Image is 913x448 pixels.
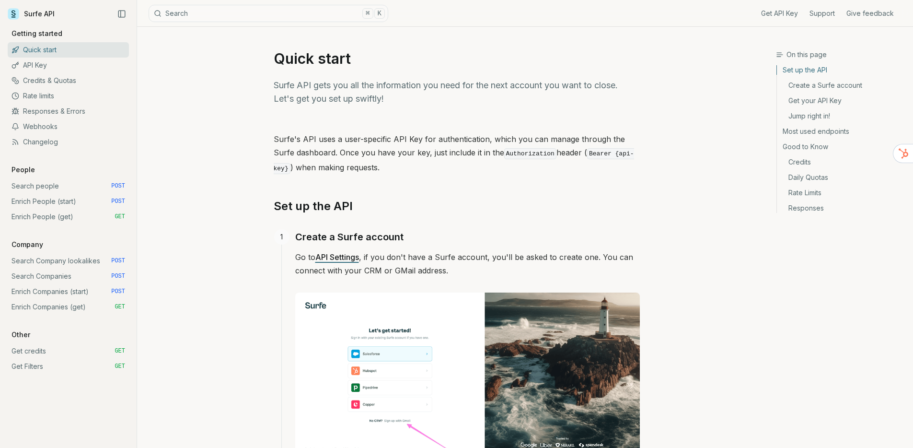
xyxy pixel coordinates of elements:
span: POST [111,182,125,190]
span: GET [115,303,125,311]
p: Getting started [8,29,66,38]
p: Other [8,330,34,340]
h3: On this page [776,50,905,59]
span: POST [111,257,125,265]
code: Authorization [504,148,556,159]
a: Set up the API [274,199,353,214]
a: Quick start [8,42,129,58]
a: Enrich People (get) GET [8,209,129,224]
span: GET [115,363,125,370]
a: Webhooks [8,119,129,134]
a: Give feedback [846,9,894,18]
span: POST [111,272,125,280]
a: Jump right in! [777,108,905,124]
button: Collapse Sidebar [115,7,129,21]
a: API Key [8,58,129,73]
kbd: ⌘ [362,8,373,19]
a: Create a Surfe account [777,78,905,93]
p: Company [8,240,47,249]
span: GET [115,213,125,221]
kbd: K [374,8,385,19]
a: Create a Surfe account [295,229,404,245]
p: Surfe API gets you all the information you need for the next account you want to close. Let's get... [274,79,640,106]
a: API Settings [315,252,359,262]
a: Enrich Companies (start) POST [8,284,129,299]
a: Enrich People (start) POST [8,194,129,209]
a: Responses & Errors [8,104,129,119]
a: Credits [777,154,905,170]
p: Go to , if you don't have a Surfe account, you'll be asked to create one. You can connect with yo... [295,250,640,277]
a: Responses [777,200,905,213]
p: Surfe's API uses a user-specific API Key for authentication, which you can manage through the Sur... [274,132,640,176]
a: Enrich Companies (get) GET [8,299,129,315]
a: Search Company lookalikes POST [8,253,129,269]
a: Get Filters GET [8,359,129,374]
h1: Quick start [274,50,640,67]
span: POST [111,198,125,205]
a: Changelog [8,134,129,150]
a: Credits & Quotas [8,73,129,88]
button: Search⌘K [149,5,388,22]
p: People [8,165,39,175]
a: Set up the API [777,65,905,78]
a: Search Companies POST [8,269,129,284]
a: Get your API Key [777,93,905,108]
a: Support [809,9,835,18]
a: Daily Quotas [777,170,905,185]
a: Rate limits [8,88,129,104]
a: Get API Key [761,9,798,18]
a: Good to Know [777,139,905,154]
span: POST [111,288,125,295]
a: Rate Limits [777,185,905,200]
a: Surfe API [8,7,55,21]
span: GET [115,347,125,355]
a: Most used endpoints [777,124,905,139]
a: Search people POST [8,178,129,194]
a: Get credits GET [8,343,129,359]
